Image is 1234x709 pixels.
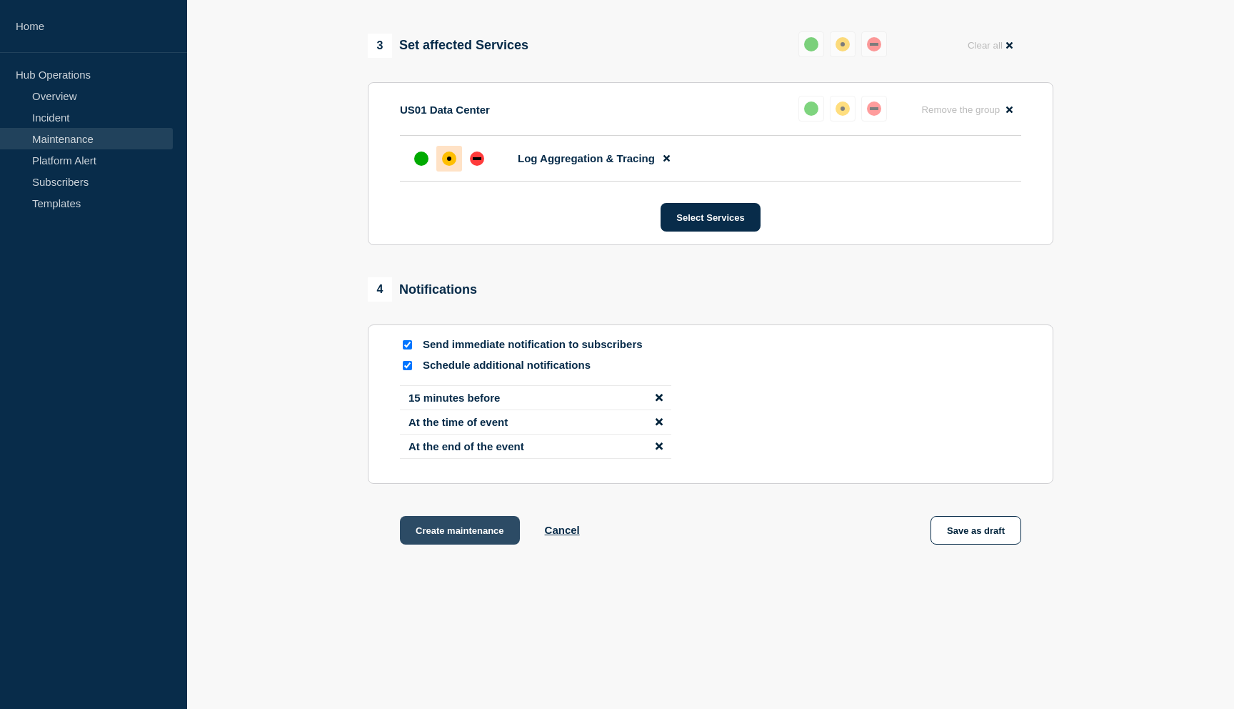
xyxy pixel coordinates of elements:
button: Select Services [661,203,760,232]
span: Log Aggregation & Tracing [518,152,655,164]
button: Clear all [959,31,1021,59]
p: Schedule additional notifications [423,359,651,372]
div: Notifications [368,277,477,302]
div: down [470,152,484,166]
button: down [861,31,887,57]
li: 15 minutes before [400,385,671,410]
div: affected [836,37,850,51]
span: 4 [368,277,392,302]
button: disable notification 15 minutes before [656,392,663,404]
p: Send immediate notification to subscribers [423,338,651,352]
li: At the time of event [400,410,671,435]
button: up [798,96,824,122]
button: Create maintenance [400,516,520,545]
button: Remove the group [913,96,1021,124]
button: Save as draft [930,516,1021,545]
p: US01 Data Center [400,104,490,116]
li: At the end of the event [400,435,671,459]
div: up [804,37,818,51]
button: down [861,96,887,122]
div: Set affected Services [368,34,528,58]
div: up [804,101,818,116]
div: up [414,152,428,166]
div: affected [442,152,456,166]
button: disable notification At the time of event [656,416,663,428]
input: Send immediate notification to subscribers [403,340,412,349]
div: affected [836,101,850,116]
button: affected [830,96,856,122]
button: Cancel [545,524,580,536]
input: Schedule additional notifications [403,361,412,370]
div: down [867,37,881,51]
button: up [798,31,824,57]
span: 3 [368,34,392,58]
span: Remove the group [921,104,1000,115]
button: affected [830,31,856,57]
button: disable notification At the end of the event [656,440,663,452]
div: down [867,101,881,116]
